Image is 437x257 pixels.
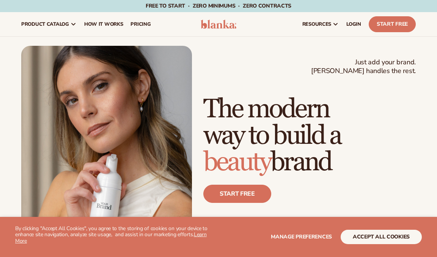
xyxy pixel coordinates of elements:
a: Learn More [15,231,207,245]
span: Just add your brand. [PERSON_NAME] handles the rest. [311,58,416,76]
span: Free to start · ZERO minimums · ZERO contracts [146,2,291,9]
a: pricing [127,12,154,36]
span: pricing [130,21,151,27]
img: logo [201,20,236,29]
a: LOGIN [343,12,365,36]
a: resources [299,12,343,36]
button: accept all cookies [341,230,422,244]
button: Manage preferences [271,230,332,244]
span: LOGIN [346,21,361,27]
span: How It Works [84,21,123,27]
span: Manage preferences [271,233,332,240]
span: resources [302,21,331,27]
span: beauty [203,146,270,178]
a: product catalog [17,12,80,36]
a: Start Free [369,16,416,32]
h1: The modern way to build a brand [203,96,416,176]
span: product catalog [21,21,69,27]
a: How It Works [80,12,127,36]
p: By clicking "Accept All Cookies", you agree to the storing of cookies on your device to enhance s... [15,226,218,245]
a: Start free [203,185,271,203]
